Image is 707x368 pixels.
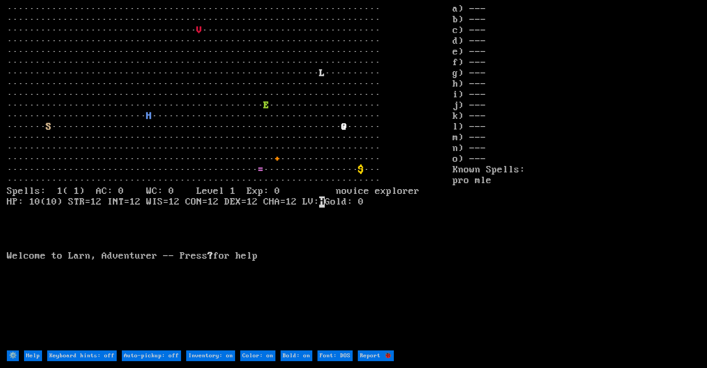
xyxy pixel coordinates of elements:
input: Auto-pickup: off [122,350,181,361]
input: Help [24,350,42,361]
font: $ [358,164,364,175]
font: E [263,100,269,111]
input: Report 🐞 [358,350,394,361]
font: + [275,154,280,165]
input: ⚙️ [7,350,19,361]
input: Color: on [240,350,275,361]
input: Font: DOS [317,350,353,361]
input: Bold: on [281,350,312,361]
font: L [319,68,325,79]
mark: H [319,196,325,208]
input: Inventory: on [186,350,235,361]
stats: a) --- b) --- c) --- d) --- e) --- f) --- g) --- h) --- i) --- j) --- k) --- l) --- m) --- n) ---... [453,4,700,350]
font: = [258,164,263,175]
larn: ··································································· ·····························... [7,4,452,350]
b: ? [208,250,213,262]
font: @ [341,121,347,133]
font: S [46,121,51,133]
font: V [196,25,202,36]
input: Keyboard hints: off [47,350,117,361]
font: H [146,111,152,122]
